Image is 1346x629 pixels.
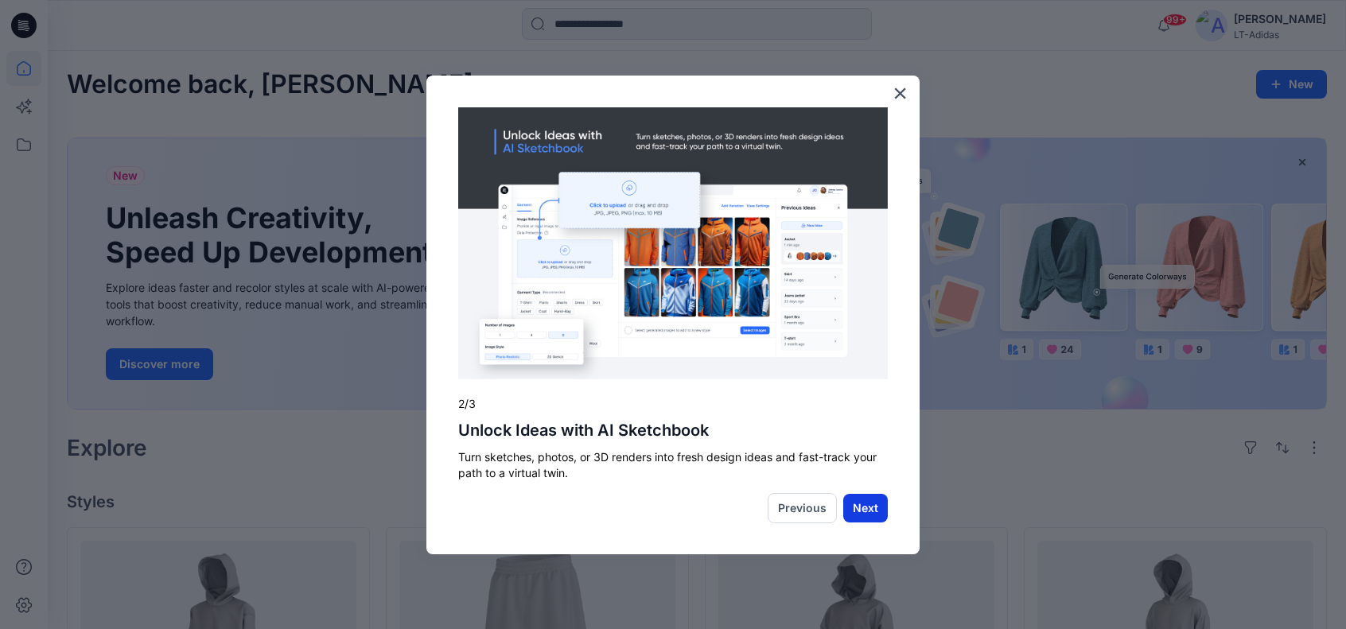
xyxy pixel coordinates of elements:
[843,494,888,522] button: Next
[893,80,908,106] button: Close
[458,396,888,412] p: 2/3
[458,421,888,440] h2: Unlock Ideas with AI Sketchbook
[768,493,837,523] button: Previous
[458,449,888,480] p: Turn sketches, photos, or 3D renders into fresh design ideas and fast-track your path to a virtua...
